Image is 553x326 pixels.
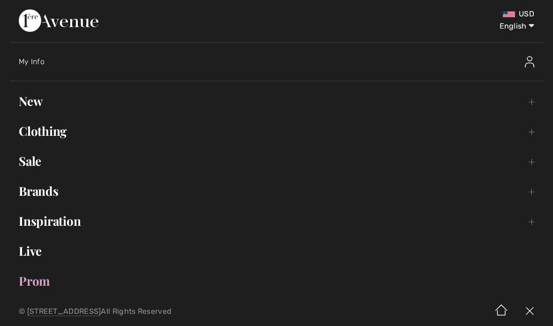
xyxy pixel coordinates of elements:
[325,9,534,19] div: USD
[9,241,544,261] a: Live
[19,9,98,32] img: 1ère Avenue
[525,56,534,67] img: My Info
[516,297,544,326] img: X
[9,181,544,201] a: Brands
[19,308,325,315] p: © All Rights Reserved
[9,211,544,231] a: Inspiration
[9,271,544,291] a: Prom
[9,151,544,171] a: Sale
[9,121,544,141] a: Clothing
[19,47,544,77] a: My InfoMy Info
[9,91,544,111] a: New
[487,297,516,326] img: Home
[19,57,45,66] span: My Info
